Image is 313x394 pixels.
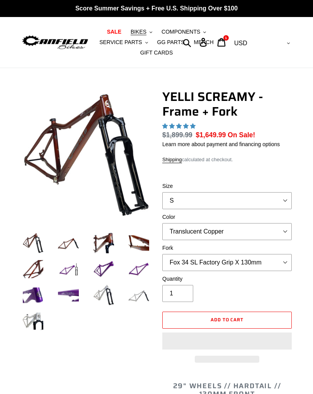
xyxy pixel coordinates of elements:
[162,182,292,190] label: Size
[162,131,192,139] s: $1,899.99
[127,231,151,255] img: Load image into Gallery viewer, YELLI SCREAMY - Frame + Fork
[103,27,125,37] a: SALE
[158,27,210,37] button: COMPONENTS
[127,283,151,307] img: Load image into Gallery viewer, YELLI SCREAMY - Frame + Fork
[92,231,116,255] img: Load image into Gallery viewer, YELLI SCREAMY - Frame + Fork
[153,37,189,48] a: GG PARTS
[56,231,80,255] img: Load image into Gallery viewer, YELLI SCREAMY - Frame + Fork
[162,275,292,283] label: Quantity
[213,34,231,51] a: 1
[157,39,185,46] span: GG PARTS
[92,257,116,281] img: Load image into Gallery viewer, YELLI SCREAMY - Frame + Fork
[196,131,226,139] span: $1,649.99
[21,257,45,281] img: Load image into Gallery viewer, YELLI SCREAMY - Frame + Fork
[162,123,197,129] span: 5.00 stars
[162,312,292,329] button: Add to cart
[107,29,121,35] span: SALE
[21,231,45,255] img: Load image into Gallery viewer, YELLI SCREAMY - Frame + Fork
[131,29,146,35] span: BIKES
[136,48,177,58] a: GIFT CARDS
[162,156,292,164] div: calculated at checkout.
[127,257,151,281] img: Load image into Gallery viewer, YELLI SCREAMY - Frame + Fork
[162,29,200,35] span: COMPONENTS
[162,213,292,221] label: Color
[162,141,280,147] a: Learn more about payment and financing options
[21,34,89,51] img: Canfield Bikes
[95,37,151,48] button: SERVICE PARTS
[56,257,80,281] img: Load image into Gallery viewer, YELLI SCREAMY - Frame + Fork
[127,27,156,37] button: BIKES
[162,89,292,119] h1: YELLI SCREAMY - Frame + Fork
[162,244,292,252] label: Fork
[228,130,255,140] span: On Sale!
[211,316,244,323] span: Add to cart
[225,36,227,40] span: 1
[56,283,80,307] img: Load image into Gallery viewer, YELLI SCREAMY - Frame + Fork
[21,283,45,307] img: Load image into Gallery viewer, YELLI SCREAMY - Frame + Fork
[140,49,173,56] span: GIFT CARDS
[21,309,45,333] img: Load image into Gallery viewer, YELLI SCREAMY - Frame + Fork
[23,91,149,217] img: YELLI SCREAMY - Frame + Fork
[162,157,182,163] a: Shipping
[99,39,142,46] span: SERVICE PARTS
[92,283,116,307] img: Load image into Gallery viewer, YELLI SCREAMY - Frame + Fork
